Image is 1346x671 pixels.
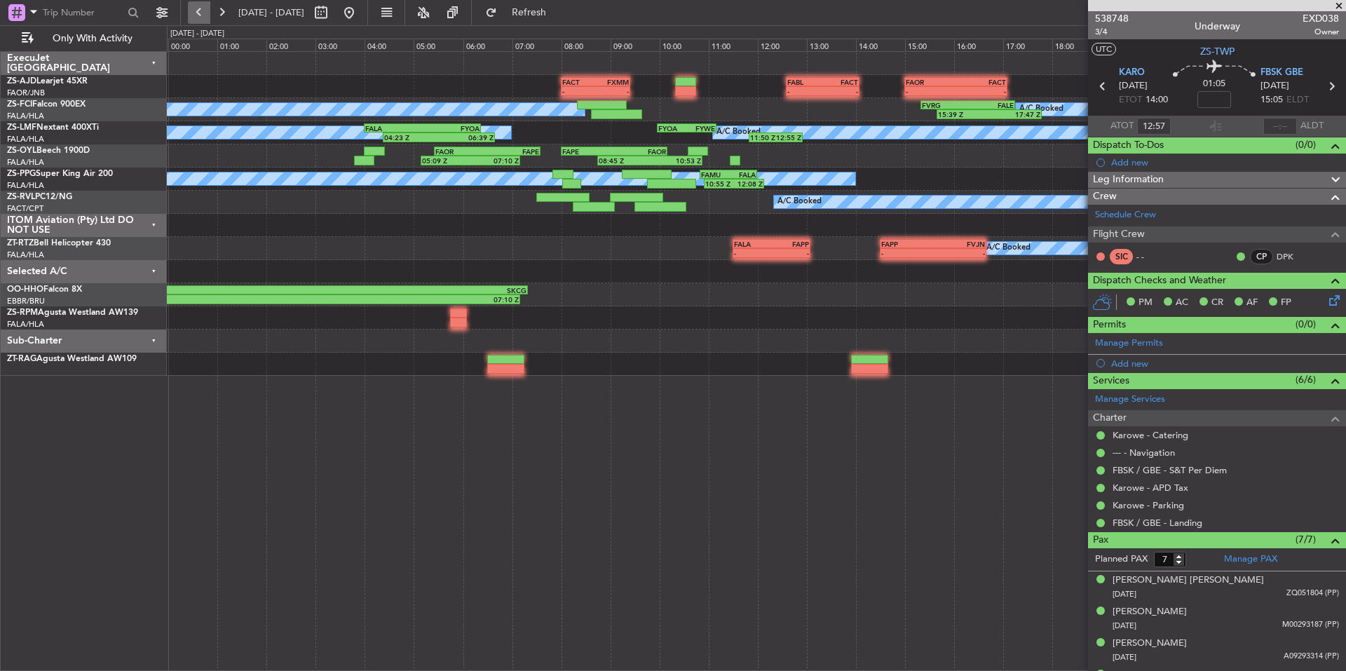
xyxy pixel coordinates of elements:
[1113,517,1202,529] a: FBSK / GBE - Landing
[1296,532,1316,547] span: (7/7)
[716,122,761,143] div: A/C Booked
[423,124,480,133] div: FYOA
[1260,66,1303,80] span: FBSK GBE
[1113,574,1264,588] div: [PERSON_NAME] [PERSON_NAME]
[611,39,660,51] div: 09:00
[1282,619,1339,631] span: M00293187 (PP)
[287,295,518,304] div: 07:10 Z
[1113,464,1227,476] a: FBSK / GBE - S&T Per Diem
[1211,296,1223,310] span: CR
[1195,19,1240,34] div: Underway
[705,179,734,188] div: 10:55 Z
[772,249,810,257] div: -
[1260,93,1283,107] span: 15:05
[168,39,217,51] div: 00:00
[906,87,956,95] div: -
[1003,39,1052,51] div: 17:00
[1119,93,1142,107] span: ETOT
[1300,119,1324,133] span: ALDT
[55,286,291,294] div: LEZL
[728,170,756,179] div: FALA
[1093,317,1126,333] span: Permits
[7,123,99,132] a: ZS-LMFNextant 400XTi
[1093,532,1108,548] span: Pax
[807,39,856,51] div: 13:00
[1119,79,1148,93] span: [DATE]
[906,78,956,86] div: FAOR
[933,249,985,257] div: -
[1281,296,1291,310] span: FP
[562,39,611,51] div: 08:00
[7,309,38,317] span: ZS-RPM
[512,39,562,51] div: 07:00
[758,39,807,51] div: 12:00
[1250,249,1273,264] div: CP
[1113,637,1187,651] div: [PERSON_NAME]
[7,147,90,155] a: ZS-OYLBeech 1900D
[933,240,985,248] div: FVJN
[7,180,44,191] a: FALA/HLA
[7,239,111,248] a: ZT-RTZBell Helicopter 430
[1296,317,1316,332] span: (0/0)
[1110,119,1134,133] span: ATOT
[787,78,823,86] div: FABL
[1093,172,1164,188] span: Leg Information
[1113,482,1188,494] a: Karowe - APD Tax
[217,39,266,51] div: 01:00
[734,240,772,248] div: FALA
[238,6,304,19] span: [DATE] - [DATE]
[315,39,365,51] div: 03:00
[487,147,539,156] div: FAPE
[562,87,596,95] div: -
[734,249,772,257] div: -
[7,77,36,86] span: ZS-AJD
[7,203,43,214] a: FACT/CPT
[1296,372,1316,387] span: (6/6)
[823,78,859,86] div: FACT
[36,34,148,43] span: Only With Activity
[1137,118,1171,135] input: --:--
[660,39,709,51] div: 10:00
[1284,651,1339,663] span: A09293314 (PP)
[422,156,470,165] div: 05:09 Z
[43,2,123,23] input: Trip Number
[1113,589,1136,599] span: [DATE]
[1110,249,1133,264] div: SIC
[777,191,822,212] div: A/C Booked
[596,78,630,86] div: FXMM
[1093,410,1127,426] span: Charter
[1113,652,1136,663] span: [DATE]
[1095,337,1163,351] a: Manage Permits
[7,100,86,109] a: ZS-FCIFalcon 900EX
[687,124,715,133] div: FYWE
[7,319,44,330] a: FALA/HLA
[734,179,763,188] div: 12:08 Z
[905,39,954,51] div: 15:00
[599,156,650,165] div: 08:45 Z
[170,28,224,40] div: [DATE] - [DATE]
[856,39,905,51] div: 14:00
[1093,137,1164,154] span: Dispatch To-Dos
[291,286,527,294] div: SKCG
[1136,250,1168,263] div: - -
[7,296,45,306] a: EBBR/BRU
[968,101,1014,109] div: FALE
[1224,553,1277,567] a: Manage PAX
[463,39,512,51] div: 06:00
[7,157,44,168] a: FALA/HLA
[1052,39,1101,51] div: 18:00
[7,309,138,317] a: ZS-RPMAgusta Westland AW139
[1093,373,1129,389] span: Services
[7,170,36,178] span: ZS-PPG
[1246,296,1258,310] span: AF
[562,78,596,86] div: FACT
[1113,429,1188,441] a: Karowe - Catering
[1095,553,1148,567] label: Planned PAX
[1303,11,1339,26] span: EXD038
[823,87,859,95] div: -
[1200,44,1235,59] span: ZS-TWP
[775,133,801,142] div: 12:55 Z
[614,147,666,156] div: FAOR
[365,39,414,51] div: 04:00
[881,240,933,248] div: FAPP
